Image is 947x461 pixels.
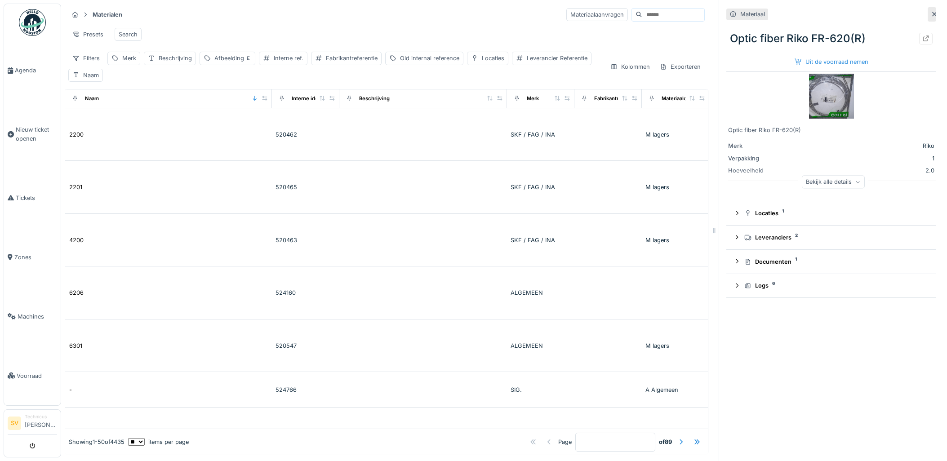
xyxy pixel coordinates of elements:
[16,125,57,142] span: Nieuw ticket openen
[482,54,504,62] div: Locaties
[276,183,336,191] div: 520465
[606,60,654,73] div: Kolommen
[16,194,57,202] span: Tickets
[594,95,641,102] div: Fabrikantreferentie
[511,288,571,297] div: ALGEMEEN
[656,60,705,73] div: Exporteren
[292,95,340,102] div: Interne identificator
[4,168,61,227] a: Tickets
[566,8,628,21] div: Materiaalaanvragen
[4,227,61,287] a: Zones
[159,54,192,62] div: Beschrijving
[8,417,21,430] li: SV
[645,130,706,139] div: M lagers
[69,438,124,446] div: Showing 1 - 50 of 4435
[728,142,796,150] div: Merk
[400,54,459,62] div: Old internal reference
[69,386,72,394] div: -
[19,9,46,36] img: Badge_color-CXgf-gQk.svg
[730,229,933,246] summary: Leveranciers2
[744,209,925,217] div: Locaties
[744,257,925,266] div: Documenten
[8,413,57,435] a: SV Technicus[PERSON_NAME]
[511,386,571,394] div: SIG.
[511,183,571,191] div: SKF / FAG / INA
[4,41,61,100] a: Agenda
[744,281,925,290] div: Logs
[18,312,57,321] span: Machines
[802,175,865,188] div: Bekijk alle details
[85,95,99,102] div: Naam
[83,71,99,80] div: Naam
[645,236,706,244] div: M lagers
[799,154,934,163] div: 1
[15,66,57,75] span: Agenda
[726,27,936,50] div: Optic fiber Riko FR-620(R)
[511,341,571,350] div: ALGEMEEN
[214,54,251,62] div: Afbeelding
[276,288,336,297] div: 524160
[728,166,796,175] div: Hoeveelheid
[68,52,104,65] div: Filters
[511,130,571,139] div: SKF / FAG / INA
[799,142,934,150] div: Riko
[69,130,84,139] div: 2200
[730,253,933,270] summary: Documenten1
[809,74,854,119] img: Optic fiber Riko FR-620(R)
[89,10,126,19] strong: Materialen
[128,438,189,446] div: items per page
[527,54,587,62] div: Leverancier Referentie
[69,183,82,191] div: 2201
[744,233,925,242] div: Leveranciers
[728,126,934,134] div: Optic fiber Riko FR-620(R)
[274,54,303,62] div: Interne ref.
[14,253,57,262] span: Zones
[359,95,390,102] div: Beschrijving
[558,438,572,446] div: Page
[645,341,706,350] div: M lagers
[645,183,706,191] div: M lagers
[728,154,796,163] div: Verpakking
[527,95,539,102] div: Merk
[4,100,61,168] a: Nieuw ticket openen
[730,205,933,222] summary: Locaties1
[645,386,706,394] div: A Algemeen
[799,166,934,175] div: 2.0
[69,236,84,244] div: 4200
[17,372,57,380] span: Voorraad
[511,236,571,244] div: SKF / FAG / INA
[659,438,672,446] strong: of 89
[4,287,61,346] a: Machines
[730,278,933,294] summary: Logs6
[69,341,82,350] div: 6301
[119,30,138,39] div: Search
[276,386,336,394] div: 524766
[122,54,136,62] div: Merk
[740,10,765,18] div: Materiaal
[276,130,336,139] div: 520462
[4,346,61,405] a: Voorraad
[25,413,57,420] div: Technicus
[326,54,378,62] div: Fabrikantreferentie
[25,413,57,433] li: [PERSON_NAME]
[791,56,872,68] div: Uit de voorraad nemen
[68,28,107,41] div: Presets
[69,288,84,297] div: 6206
[276,341,336,350] div: 520547
[662,95,707,102] div: Materiaalcategorie
[276,236,336,244] div: 520463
